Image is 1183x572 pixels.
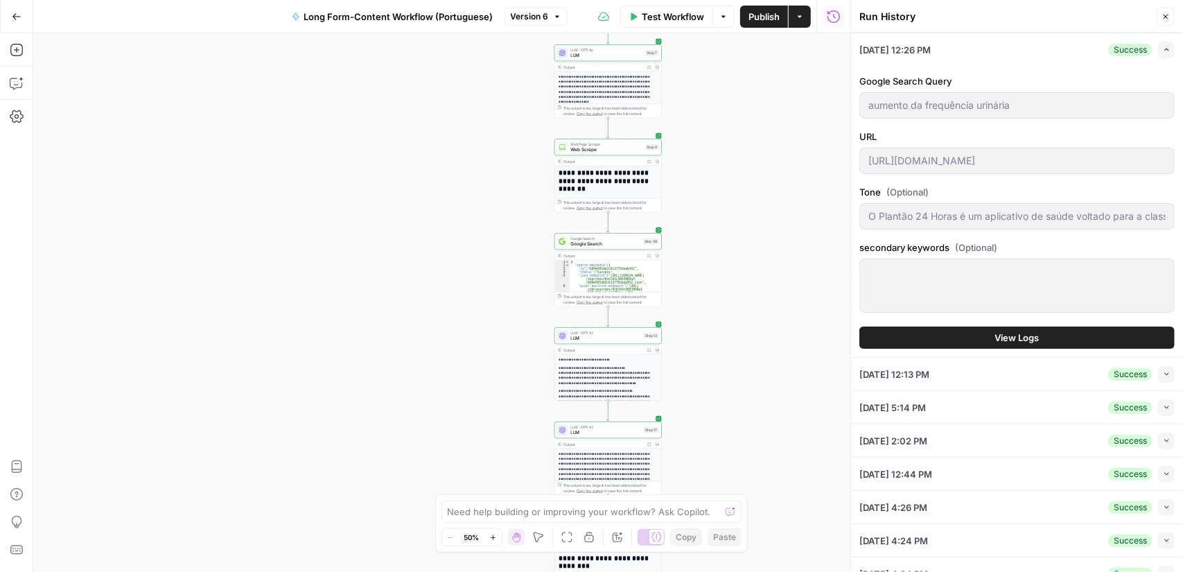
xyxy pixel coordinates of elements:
[607,118,609,138] g: Edge from step_7 to step_9
[646,144,659,150] div: Step 9
[564,483,659,494] div: This output is too large & has been abbreviated for review. to view the full content.
[859,74,1175,88] label: Google Search Query
[955,241,997,254] span: (Optional)
[713,531,736,544] span: Paste
[555,284,570,298] div: 6
[577,112,603,116] span: Copy the output
[607,306,609,327] g: Edge from step_49 to step_13
[571,146,643,153] span: Web Scrape
[859,367,929,381] span: [DATE] 12:13 PM
[1108,368,1153,381] div: Success
[554,233,662,306] div: Google SearchGoogle SearchStep 49Output{ "search_metadata":{ "id":"689e005ab2c613770daab452", "st...
[505,8,568,26] button: Version 6
[564,347,643,353] div: Output
[607,24,609,44] g: Edge from step_6 to step_7
[304,10,493,24] span: Long Form-Content Workflow (Portuguese)
[995,331,1040,345] span: View Logs
[511,10,549,23] span: Version 6
[555,267,570,270] div: 3
[607,401,609,421] g: Edge from step_13 to step_17
[571,429,642,436] span: LLM
[577,206,603,210] span: Copy the output
[555,274,570,284] div: 5
[571,241,641,248] span: Google Search
[564,253,643,259] div: Output
[859,185,1175,199] label: Tone
[620,6,713,28] button: Test Workflow
[1108,435,1153,447] div: Success
[555,270,570,274] div: 4
[859,501,927,514] span: [DATE] 4:26 PM
[859,43,931,57] span: [DATE] 12:26 PM
[577,489,603,493] span: Copy the output
[1108,401,1153,414] div: Success
[464,532,480,543] span: 50%
[708,528,742,546] button: Paste
[748,10,780,24] span: Publish
[1108,535,1153,547] div: Success
[859,327,1175,349] button: View Logs
[564,442,643,447] div: Output
[571,47,643,53] span: LLM · GPT-4o
[571,52,643,59] span: LLM
[859,401,926,415] span: [DATE] 5:14 PM
[859,534,928,548] span: [DATE] 4:24 PM
[1108,44,1153,56] div: Success
[645,333,659,339] div: Step 13
[643,239,659,245] div: Step 49
[571,141,643,147] span: Web Page Scrape
[645,427,659,433] div: Step 17
[564,64,643,70] div: Output
[564,159,643,164] div: Output
[571,335,642,342] span: LLM
[676,531,696,544] span: Copy
[571,236,641,241] span: Google Search
[740,6,788,28] button: Publish
[607,212,609,232] g: Edge from step_9 to step_49
[555,263,570,267] div: 2
[1108,501,1153,514] div: Success
[555,260,570,263] div: 1
[566,260,570,263] span: Toggle code folding, rows 1 through 67
[859,434,927,448] span: [DATE] 2:02 PM
[571,424,642,430] span: LLM · GPT-4.1
[1108,468,1153,480] div: Success
[283,6,502,28] button: Long Form-Content Workflow (Portuguese)
[642,10,704,24] span: Test Workflow
[670,528,702,546] button: Copy
[859,467,932,481] span: [DATE] 12:44 PM
[564,200,659,211] div: This output is too large & has been abbreviated for review. to view the full content.
[564,294,659,305] div: This output is too large & has been abbreviated for review. to view the full content.
[577,300,603,304] span: Copy the output
[886,185,929,199] span: (Optional)
[859,130,1175,144] label: URL
[859,241,1175,254] label: secondary keywords
[564,105,659,116] div: This output is too large & has been abbreviated for review. to view the full content.
[571,330,642,336] span: LLM · GPT-4.1
[566,263,570,267] span: Toggle code folding, rows 2 through 12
